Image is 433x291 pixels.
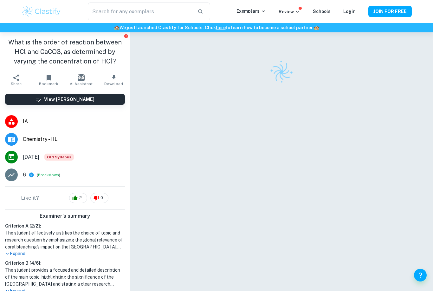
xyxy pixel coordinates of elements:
span: AI Assistant [70,82,93,86]
a: Schools [313,9,331,14]
h6: Criterion B [ 4 / 6 ]: [5,260,125,267]
button: View [PERSON_NAME] [5,94,125,105]
p: Review [279,8,300,15]
button: Report issue [124,34,129,38]
span: 0 [97,195,107,201]
span: 2 [76,195,85,201]
h6: Examiner's summary [3,212,127,220]
span: Download [104,82,123,86]
span: Bookmark [39,82,58,86]
h6: View [PERSON_NAME] [44,96,94,103]
h1: The student provides a focused and detailed description of the main topic, highlighting the signi... [5,267,125,288]
span: 🏫 [114,25,120,30]
p: Expand [5,250,125,257]
img: Clastify logo [21,5,61,18]
span: Old Syllabus [44,154,74,161]
span: IA [23,118,125,125]
div: 2 [69,193,87,203]
img: AI Assistant [78,74,85,81]
div: Starting from the May 2025 session, the Chemistry IA requirements have changed. It's OK to refer ... [44,154,74,161]
h6: We just launched Clastify for Schools. Click to learn how to become a school partner. [1,24,432,31]
h1: What is the order of reaction between HCl and CaCO3, as determined by varying the concentration o... [5,37,125,66]
span: Share [11,82,22,86]
span: ( ) [37,172,60,178]
button: Download [97,71,130,89]
p: Exemplars [236,8,266,15]
span: Chemistry - HL [23,136,125,143]
div: 0 [90,193,108,203]
a: Login [343,9,356,14]
button: AI Assistant [65,71,97,89]
button: Breakdown [38,172,59,178]
h6: Criterion A [ 2 / 2 ]: [5,222,125,229]
h6: Like it? [21,194,39,202]
span: [DATE] [23,153,39,161]
button: JOIN FOR FREE [368,6,412,17]
span: 🏫 [314,25,319,30]
h1: The student effectively justifies the choice of topic and research question by emphasizing the gl... [5,229,125,250]
a: here [216,25,226,30]
input: Search for any exemplars... [88,3,192,20]
button: Help and Feedback [414,269,427,281]
p: 6 [23,171,26,179]
button: Bookmark [32,71,65,89]
img: Clastify logo [266,56,297,88]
